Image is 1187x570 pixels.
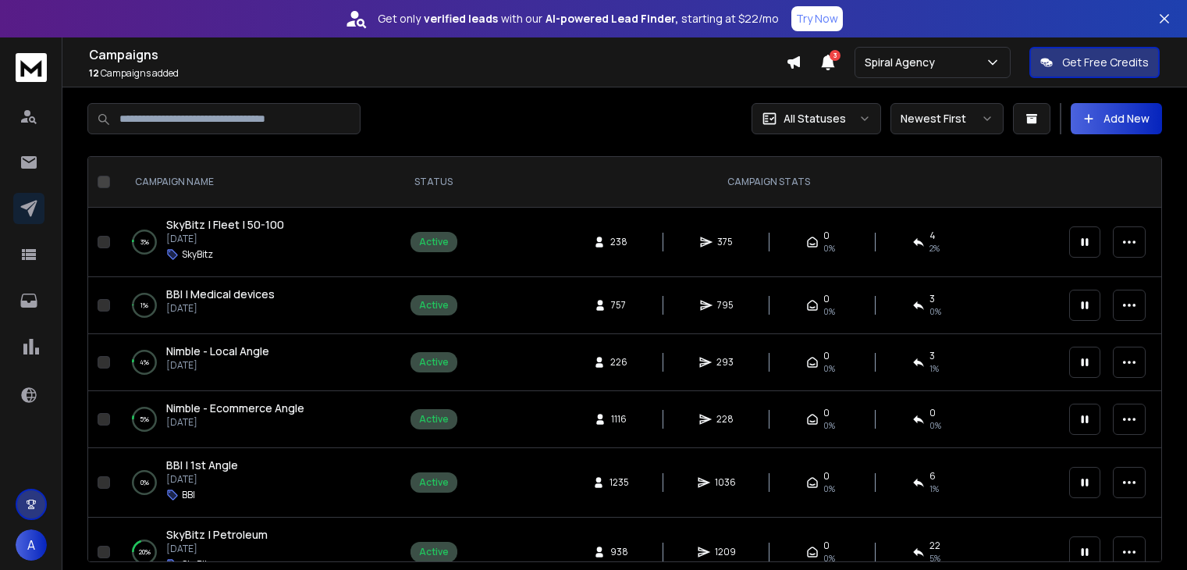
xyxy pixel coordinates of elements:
a: BBI | Medical devices [166,287,275,302]
span: SkyBitz | Fleet | 50-100 [166,217,284,232]
p: [DATE] [166,543,268,555]
span: 0 [823,470,830,483]
p: [DATE] [166,302,275,315]
span: 1209 [715,546,736,558]
td: 4%Nimble - Local Angle[DATE] [116,334,389,391]
div: Active [419,299,449,312]
span: 0 [823,350,830,362]
p: 0 % [140,475,149,490]
th: CAMPAIGN NAME [116,157,389,208]
p: 20 % [139,544,151,560]
div: Active [419,356,449,369]
a: Nimble - Local Angle [166,344,269,359]
p: BBI [182,489,195,501]
button: Newest First [890,103,1004,134]
span: 228 [716,413,734,426]
span: 0% [823,419,835,432]
button: A [16,529,47,561]
span: 5 % [929,552,940,565]
p: 5 % [140,411,149,427]
span: 22 [929,540,940,552]
span: 0% [823,242,835,255]
span: BBI | 1st Angle [166,458,238,472]
p: [DATE] [166,359,269,372]
img: logo [16,53,47,82]
p: [DATE] [166,473,238,486]
span: 0 [823,407,830,419]
span: 757 [611,299,627,312]
h1: Campaigns [89,45,786,64]
span: 1 % [929,362,939,375]
td: 0%BBI | 1st Angle[DATE]BBI [116,448,389,518]
span: 938 [610,546,628,558]
span: 293 [716,356,734,369]
span: 12 [89,66,99,80]
button: Get Free Credits [1029,47,1160,78]
span: BBI | Medical devices [166,287,275,301]
span: 0 [823,540,830,552]
strong: verified leads [424,11,498,27]
span: 1116 [611,413,627,426]
a: Nimble - Ecommerce Angle [166,401,304,416]
span: 0 % [929,305,941,318]
td: 1%BBI | Medical devices[DATE] [116,277,389,334]
div: Active [419,236,449,248]
div: Active [419,476,449,489]
span: 4 [929,230,936,242]
span: 0% [823,362,835,375]
span: Nimble - Ecommerce Angle [166,401,304,415]
p: 3 % [140,234,149,250]
a: SkyBitz | Petroleum [166,527,268,543]
span: 2 % [929,242,940,255]
div: Active [419,413,449,426]
span: Nimble - Local Angle [166,344,269,358]
span: 375 [717,236,733,248]
p: [DATE] [166,233,284,245]
button: Try Now [791,6,843,31]
th: STATUS [389,157,478,208]
div: Active [419,546,449,558]
p: Campaigns added [89,67,786,80]
strong: AI-powered Lead Finder, [546,11,678,27]
span: 238 [610,236,627,248]
span: 1 % [929,483,939,495]
span: 3 [830,50,840,61]
p: 4 % [140,354,149,370]
th: CAMPAIGN STATS [478,157,1060,208]
td: 5%Nimble - Ecommerce Angle[DATE] [116,391,389,448]
span: 0% [823,305,835,318]
span: 226 [610,356,627,369]
span: 3 [929,293,935,305]
a: BBI | 1st Angle [166,458,238,473]
span: 0 [823,293,830,305]
p: SkyBitz [182,248,213,261]
span: 6 [929,470,936,483]
p: Get only with our starting at $22/mo [378,11,779,27]
span: 0 [823,230,830,242]
p: 1 % [140,297,148,313]
p: Try Now [796,11,838,27]
button: Add New [1071,103,1162,134]
span: 0% [823,552,835,565]
p: [DATE] [166,416,304,429]
span: 1036 [715,476,736,489]
span: 0 % [929,419,941,432]
p: All Statuses [784,111,846,126]
a: SkyBitz | Fleet | 50-100 [166,217,284,233]
span: 3 [929,350,935,362]
span: 0 [929,407,936,419]
p: Spiral Agency [865,55,941,70]
td: 3%SkyBitz | Fleet | 50-100[DATE]SkyBitz [116,208,389,277]
p: Get Free Credits [1062,55,1149,70]
span: 795 [717,299,734,312]
span: 0% [823,483,835,495]
span: 1235 [609,476,629,489]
